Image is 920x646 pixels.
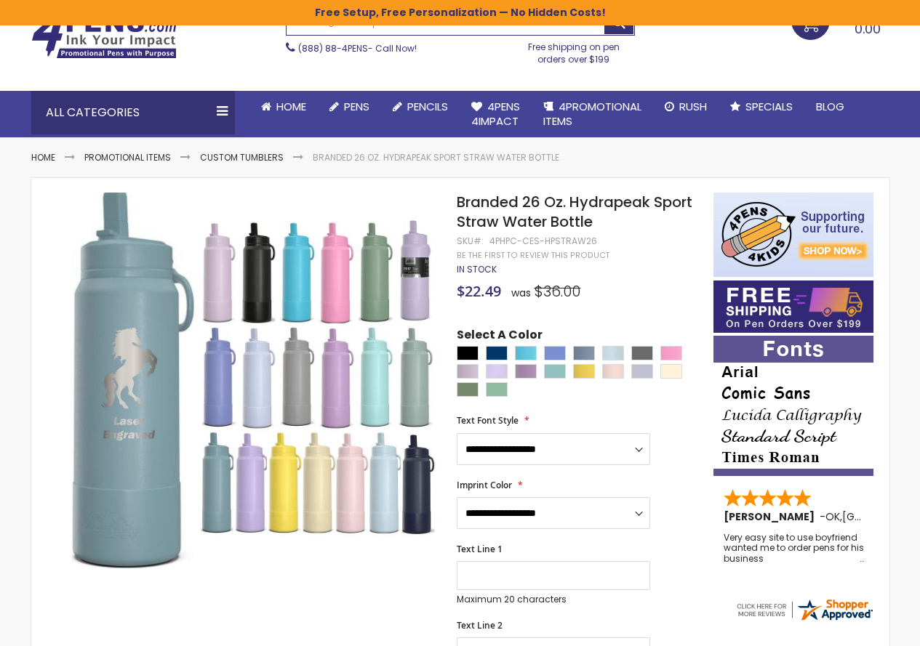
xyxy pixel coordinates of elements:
[631,346,653,360] div: Grey
[457,543,503,555] span: Text Line 1
[660,364,682,379] div: Cream
[318,91,381,123] a: Pens
[573,364,595,379] div: Lemon Yellow
[719,91,804,123] a: Specials
[200,151,284,163] a: Custom Tumblers
[855,20,881,38] span: 0.00
[735,597,874,623] img: 4pens.com widget logo
[457,364,479,379] div: Blush
[534,281,580,302] span: $36.00
[816,99,844,114] span: Blog
[381,91,460,123] a: Pencils
[457,346,479,360] div: Black
[457,264,497,275] div: Availability
[457,250,609,261] a: Be the first to review this product
[660,346,682,360] div: Bubblegum
[457,619,503,631] span: Text Line 2
[573,346,595,360] div: Modern Blue
[713,193,873,277] img: 4pens 4 kids
[31,91,235,134] div: All Categories
[511,286,531,300] span: was
[602,364,624,379] div: Seashell
[735,613,874,626] a: 4pens.com certificate URL
[249,91,318,123] a: Home
[460,91,532,138] a: 4Pens4impact
[457,281,501,301] span: $22.49
[532,91,653,138] a: 4PROMOTIONALITEMS
[84,151,171,163] a: Promotional Items
[60,191,438,568] img: Branded 26 Oz. Hydrapeak Sport Straw Water Bottle
[653,91,719,123] a: Rush
[457,327,543,347] span: Select A Color
[486,346,508,360] div: Navy Blue
[486,382,508,397] div: Pale Sage Green
[489,235,597,247] div: 4PHPC-CES-HPSTRAW26
[631,364,653,379] div: Iceberg
[745,99,793,114] span: Specials
[31,12,177,59] img: 4Pens Custom Pens and Promotional Products
[457,414,519,427] span: Text Font Style
[457,594,650,605] p: Maximum 20 characters
[276,99,306,114] span: Home
[515,346,537,360] div: Belize
[457,235,484,247] strong: SKU
[457,382,479,397] div: Sage Green
[407,99,448,114] span: Pencils
[457,263,497,275] span: In stock
[724,533,865,564] div: Very easy site to use boyfriend wanted me to order pens for his business
[513,36,635,65] div: Free shipping on pen orders over $199
[515,364,537,379] div: Mauve
[724,509,820,524] span: [PERSON_NAME]
[313,152,559,163] li: Branded 26 Oz. Hydrapeak Sport Straw Water Bottle
[713,280,873,333] img: Free shipping on orders over $199
[457,479,512,491] span: Imprint Color
[713,336,873,476] img: font-personalization-examples
[804,91,856,123] a: Blog
[825,509,840,524] span: OK
[344,99,369,114] span: Pens
[543,99,641,129] span: 4PROMOTIONAL ITEMS
[457,192,692,232] span: Branded 26 Oz. Hydrapeak Sport Straw Water Bottle
[298,42,417,54] span: - Call Now!
[679,99,707,114] span: Rush
[602,346,624,360] div: Powder Blue
[544,346,566,360] div: Iris
[31,151,55,163] a: Home
[298,42,368,54] a: (888) 88-4PENS
[544,364,566,379] div: Alpine
[471,99,520,129] span: 4Pens 4impact
[486,364,508,379] div: Orchid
